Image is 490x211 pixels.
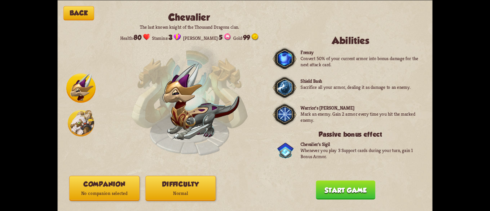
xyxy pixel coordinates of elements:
img: Chevalier_Dragon.png [163,64,239,141]
div: [PERSON_NAME]: [183,33,231,41]
span: 5 [219,33,222,41]
img: Chevalier_Dragon_Icon.png [66,73,96,103]
h2: Abilities [277,35,424,46]
p: Whenever you play 3 Support cards during your turn, gain 1 Bonus Armor. [301,147,423,159]
div: Health: [120,33,150,41]
span: 99 [243,33,250,41]
img: Dark_Frame.png [273,46,297,71]
img: Mana_Points.png [224,33,231,40]
img: Dark_Frame.png [273,75,297,100]
p: Sacrifice all your armor, dealing it as damage to an enemy. [301,84,410,90]
img: Stamina_Icon.png [174,33,181,40]
img: Dark_Frame.png [273,102,297,126]
img: ChevalierSigil.png [277,142,294,158]
p: Chevalier's Sigil [301,141,423,147]
p: Mark an enemy. Gain 2 armor every time you hit the marked enemy. [301,111,423,123]
p: Warrior's [PERSON_NAME] [301,105,423,111]
h3: Passive bonus effect [277,131,424,138]
p: Normal [146,189,216,198]
p: Frenzy [301,49,423,55]
button: CompanionNo companion selected [69,175,140,201]
img: Chevalier_Dragon.png [163,64,240,141]
button: Start game [316,180,375,200]
span: 80 [134,33,142,41]
button: DifficultyNormal [145,175,216,201]
div: Gold: [233,33,259,41]
p: Convert 50% of your current armor into bonus damage for the next attack card. [301,55,423,67]
img: Heart.png [143,33,150,40]
p: Shield Bash [301,78,410,84]
img: Enchantment_Altar.png [131,41,248,158]
p: The last known knight of the Thousand Dragons clan. [119,24,260,30]
h2: Chevalier [119,12,260,23]
img: Barbarian_Dragon_Icon.png [68,110,94,136]
button: Back [64,6,94,20]
img: Gold.png [252,33,258,40]
span: 3 [168,33,172,41]
div: Stamina: [152,33,181,41]
p: No companion selected [70,189,139,198]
